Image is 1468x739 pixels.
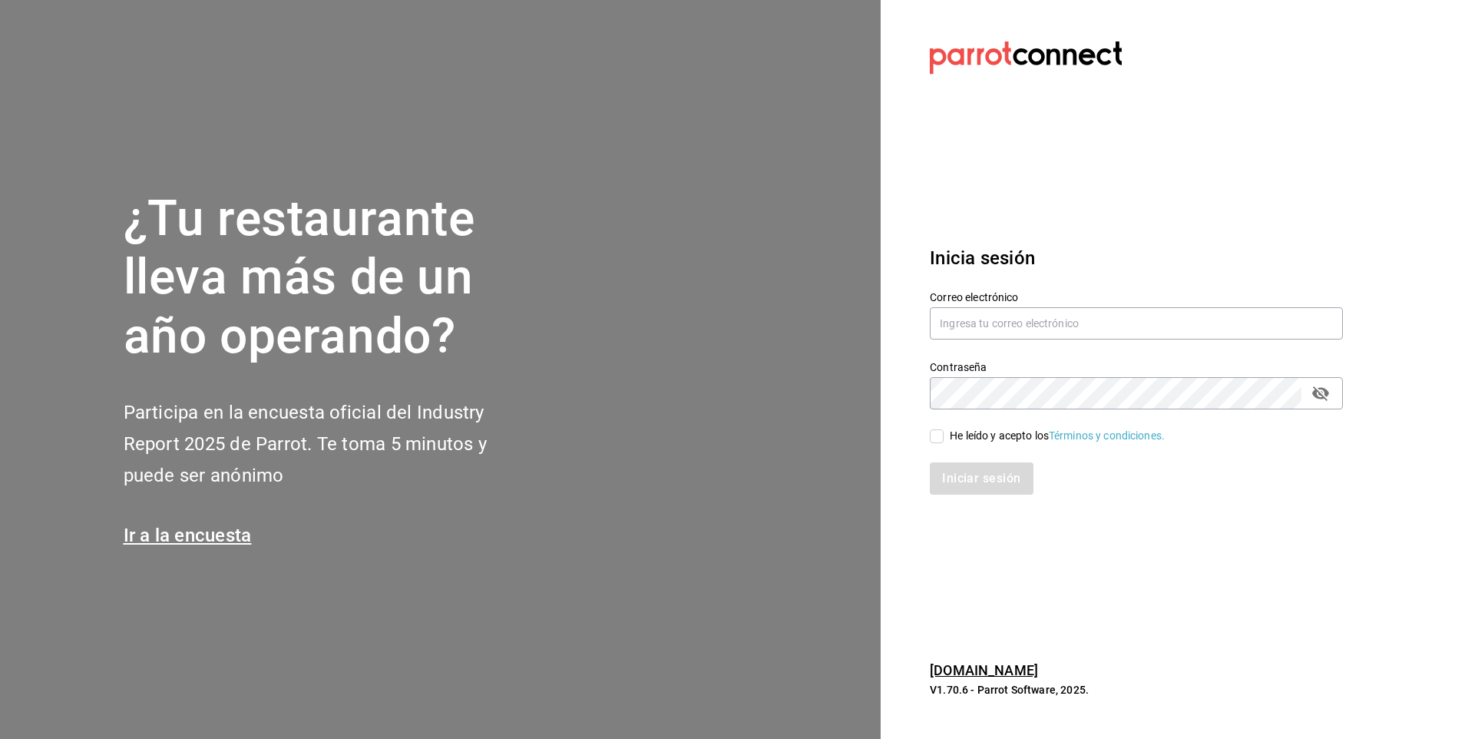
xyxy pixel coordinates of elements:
[124,190,538,366] h1: ¿Tu restaurante lleva más de un año operando?
[930,361,1343,372] label: Contraseña
[124,525,252,546] a: Ir a la encuesta
[930,244,1343,272] h3: Inicia sesión
[950,428,1165,444] div: He leído y acepto los
[930,682,1343,698] p: V1.70.6 - Parrot Software, 2025.
[930,307,1343,340] input: Ingresa tu correo electrónico
[1049,429,1165,442] a: Términos y condiciones.
[930,291,1343,302] label: Correo electrónico
[124,397,538,491] h2: Participa en la encuesta oficial del Industry Report 2025 de Parrot. Te toma 5 minutos y puede se...
[1308,380,1334,406] button: passwordField
[930,662,1038,678] a: [DOMAIN_NAME]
